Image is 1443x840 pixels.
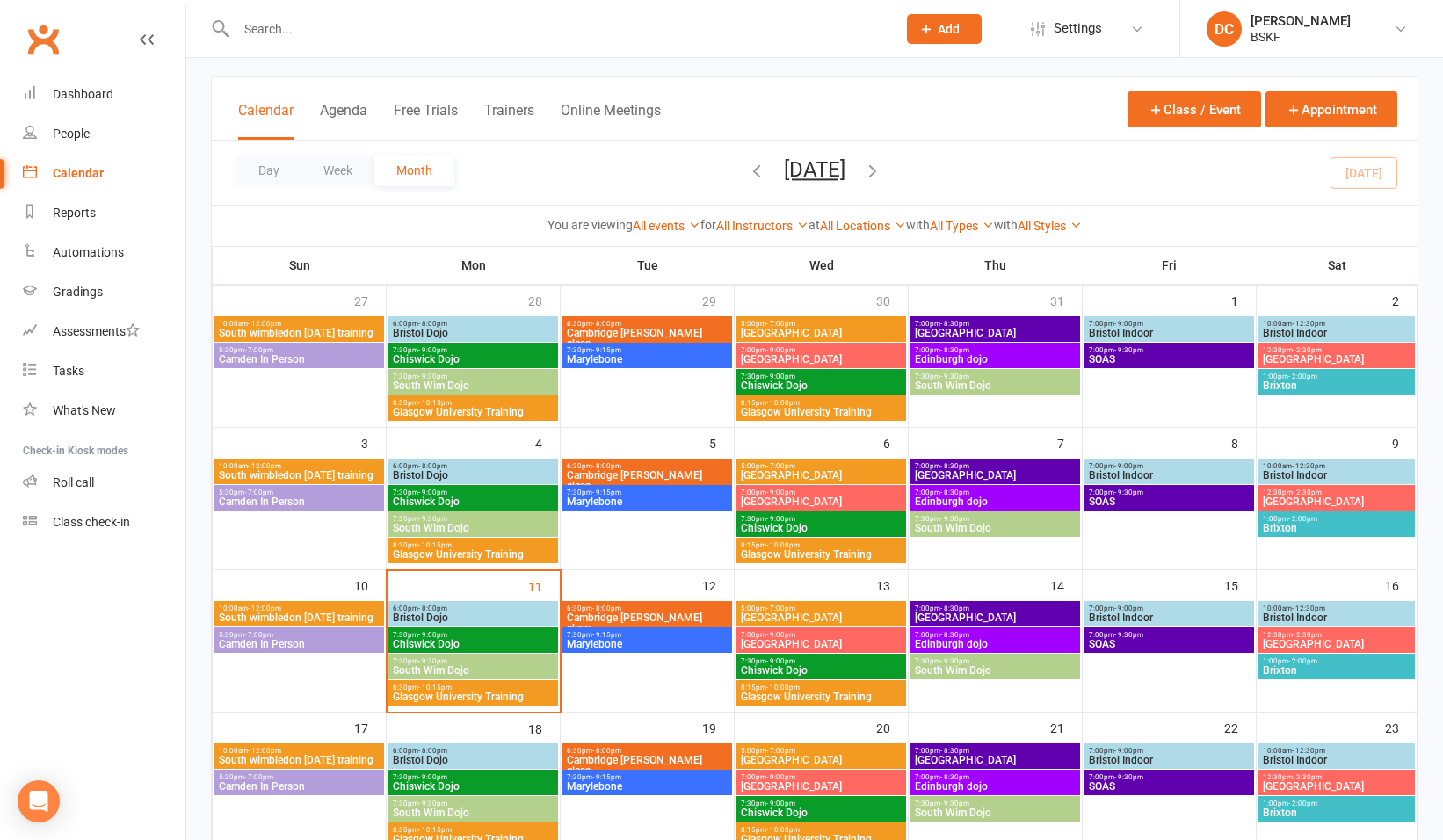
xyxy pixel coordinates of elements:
[702,713,734,742] div: 19
[1251,13,1351,29] div: [PERSON_NAME]
[53,515,130,529] div: Class check-in
[23,233,185,272] a: Automations
[566,631,729,639] span: 7:30pm
[23,503,185,542] a: Class kiosk mode
[392,496,555,507] span: Chiswick Dojo
[994,218,1018,232] strong: with
[1262,665,1411,676] span: Brixton
[940,346,969,354] span: - 8:30pm
[418,657,447,665] span: - 9:30pm
[940,631,969,639] span: - 8:30pm
[392,541,555,549] span: 8:30pm
[566,328,729,349] span: Cambridge [PERSON_NAME] class
[23,272,185,312] a: Gradings
[909,247,1083,284] th: Thu
[766,541,800,549] span: - 10:00pm
[940,605,969,612] span: - 8:30pm
[1262,373,1411,380] span: 1:00pm
[566,639,729,649] span: Marylebone
[1088,346,1251,354] span: 7:00pm
[1114,346,1143,354] span: - 9:30pm
[740,462,903,470] span: 5:00pm
[418,489,447,496] span: - 9:00pm
[1088,470,1251,481] span: Bristol Indoor
[1392,428,1417,457] div: 9
[1088,354,1251,365] span: SOAS
[392,515,555,523] span: 7:30pm
[392,665,555,676] span: South Wim Dojo
[592,462,621,470] span: - 8:00pm
[1088,639,1251,649] span: SOAS
[940,373,969,380] span: - 9:30pm
[1288,515,1317,523] span: - 2:00pm
[561,247,735,284] th: Tue
[740,665,903,676] span: Chiswick Dojo
[914,773,1077,781] span: 7:00pm
[213,247,387,284] th: Sun
[940,489,969,496] span: - 8:30pm
[1088,612,1251,623] span: Bristol Indoor
[876,286,908,315] div: 30
[21,18,65,62] a: Clubworx
[392,747,555,755] span: 6:00pm
[702,570,734,599] div: 12
[740,639,903,649] span: [GEOGRAPHIC_DATA]
[248,320,281,328] span: - 12:00pm
[914,380,1077,391] span: South Wim Dojo
[740,328,903,338] span: [GEOGRAPHIC_DATA]
[248,605,281,612] span: - 12:00pm
[418,346,447,354] span: - 9:00pm
[740,346,903,354] span: 7:00pm
[914,462,1077,470] span: 7:00pm
[766,631,795,639] span: - 9:00pm
[566,470,729,491] span: Cambridge [PERSON_NAME] class
[914,496,1077,507] span: Edinburgh dojo
[1288,373,1317,380] span: - 2:00pm
[392,320,555,328] span: 6:00pm
[1057,428,1082,457] div: 7
[592,489,621,496] span: - 9:15pm
[218,470,381,481] span: South wimbledon [DATE] training
[392,639,555,649] span: Chiswick Dojo
[392,346,555,354] span: 7:30pm
[1292,320,1325,328] span: - 12:30pm
[740,684,903,692] span: 8:15pm
[907,14,982,44] button: Add
[740,605,903,612] span: 5:00pm
[566,747,729,755] span: 6:30pm
[23,154,185,193] a: Calendar
[374,155,454,186] button: Month
[740,773,903,781] span: 7:00pm
[392,773,555,781] span: 7:30pm
[23,114,185,154] a: People
[1088,320,1251,328] span: 7:00pm
[1262,328,1411,338] span: Bristol Indoor
[1292,605,1325,612] span: - 12:30pm
[1050,713,1082,742] div: 21
[914,373,1077,380] span: 7:30pm
[354,570,386,599] div: 10
[218,631,381,639] span: 5:30pm
[1262,515,1411,523] span: 1:00pm
[1262,354,1411,365] span: [GEOGRAPHIC_DATA]
[766,657,795,665] span: - 9:00pm
[740,470,903,481] span: [GEOGRAPHIC_DATA]
[1262,747,1411,755] span: 10:00am
[1262,380,1411,391] span: Brixton
[592,631,621,639] span: - 9:15pm
[740,657,903,665] span: 7:30pm
[218,346,381,354] span: 5:30pm
[914,631,1077,639] span: 7:00pm
[1288,657,1317,665] span: - 2:00pm
[392,605,555,612] span: 6:00pm
[940,773,969,781] span: - 8:30pm
[392,407,555,417] span: Glasgow University Training
[392,631,555,639] span: 7:30pm
[740,354,903,365] span: [GEOGRAPHIC_DATA]
[392,380,555,391] span: South Wim Dojo
[218,462,381,470] span: 10:00am
[392,612,555,623] span: Bristol Dojo
[23,75,185,114] a: Dashboard
[18,780,60,822] div: Open Intercom Messenger
[1385,713,1417,742] div: 23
